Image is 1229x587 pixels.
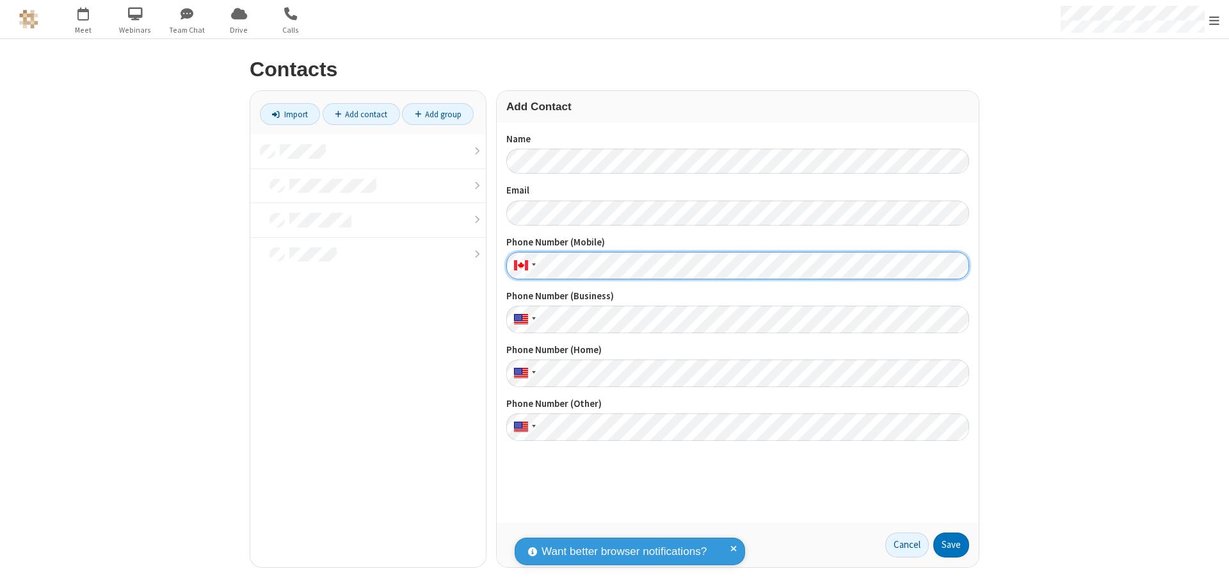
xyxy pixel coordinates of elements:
span: Drive [215,24,263,36]
button: Save [933,533,969,558]
a: Add group [402,103,474,125]
img: QA Selenium DO NOT DELETE OR CHANGE [19,10,38,29]
iframe: Chat [1197,554,1219,578]
div: United States: + 1 [506,413,540,441]
h3: Add Contact [506,101,969,113]
div: United States: + 1 [506,360,540,387]
a: Add contact [323,103,400,125]
div: Canada: + 1 [506,252,540,279]
a: Cancel [885,533,929,558]
div: United States: + 1 [506,306,540,333]
a: Import [260,103,320,125]
label: Name [506,132,969,147]
label: Phone Number (Mobile) [506,235,969,250]
span: Team Chat [163,24,211,36]
label: Phone Number (Business) [506,289,969,304]
span: Calls [267,24,315,36]
span: Meet [60,24,108,36]
span: Webinars [111,24,159,36]
label: Phone Number (Other) [506,397,969,411]
label: Email [506,183,969,198]
span: Want better browser notifications? [542,543,707,560]
h2: Contacts [250,58,979,81]
label: Phone Number (Home) [506,343,969,358]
